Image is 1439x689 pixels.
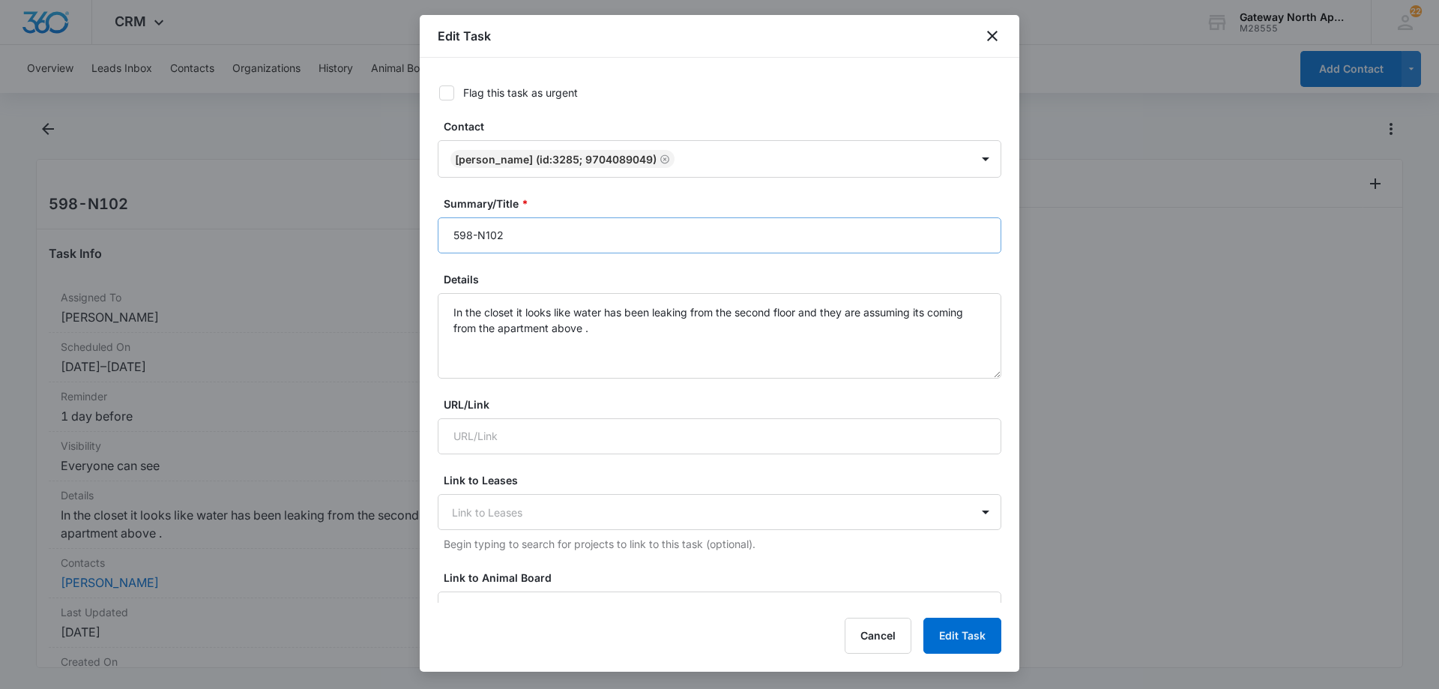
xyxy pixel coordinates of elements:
h1: Edit Task [438,27,491,45]
div: Flag this task as urgent [463,85,578,100]
p: Begin typing to search for projects to link to this task (optional). [444,536,1001,552]
label: URL/Link [444,397,1007,412]
button: Cancel [845,618,911,654]
label: Details [444,271,1007,287]
label: Contact [444,118,1007,134]
div: Remove Maria Rios (ID:3285; 9704089049) [657,154,670,164]
textarea: In the closet it looks like water has been leaking from the second floor and they are assuming it... [438,293,1001,379]
button: close [983,27,1001,45]
label: Summary/Title [444,196,1007,211]
input: URL/Link [438,418,1001,454]
button: Edit Task [923,618,1001,654]
input: Summary/Title [438,217,1001,253]
div: [PERSON_NAME] (ID:3285; 9704089049) [455,153,657,166]
label: Link to Leases [444,472,1007,488]
label: Link to Animal Board [444,570,1007,586]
